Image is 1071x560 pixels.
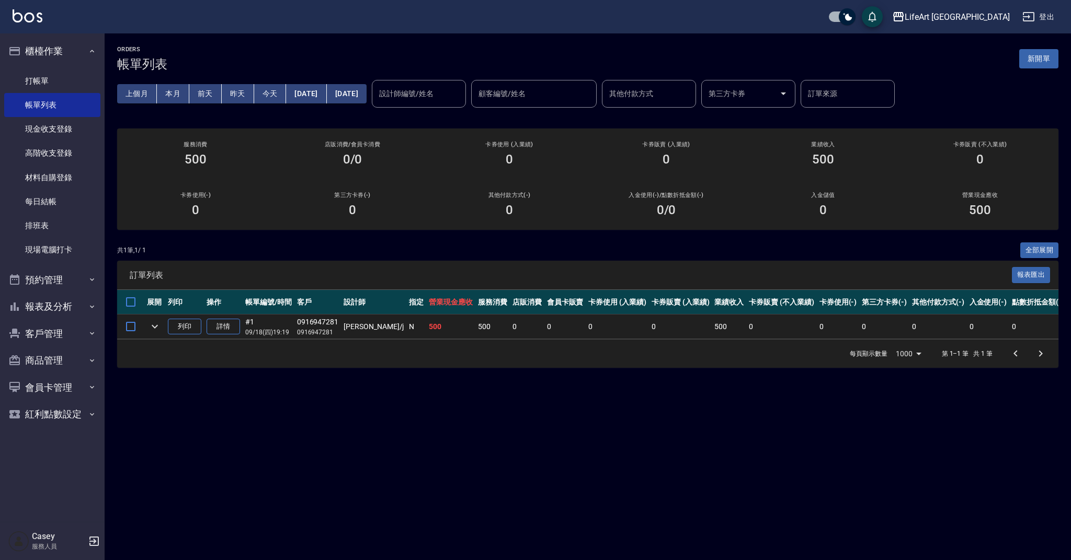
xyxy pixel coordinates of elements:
[443,192,575,199] h2: 其他付款方式(-)
[506,152,513,167] h3: 0
[1020,242,1059,259] button: 全部展開
[600,141,732,148] h2: 卡券販賣 (入業績)
[967,314,1010,339] td: 0
[192,203,199,217] h3: 0
[32,542,85,551] p: 服務人員
[819,203,827,217] h3: 0
[4,166,100,190] a: 材料自購登錄
[254,84,287,103] button: 今天
[341,314,406,339] td: [PERSON_NAME] /j
[649,290,712,314] th: 卡券販賣 (入業績)
[905,10,1010,24] div: LifeArt [GEOGRAPHIC_DATA]
[117,46,167,53] h2: ORDERS
[287,141,418,148] h2: 店販消費 /會員卡消費
[243,314,294,339] td: #1
[586,290,649,314] th: 卡券使用 (入業績)
[4,190,100,214] a: 每日結帳
[1018,7,1058,27] button: 登出
[130,270,1012,281] span: 訂單列表
[4,238,100,262] a: 現場電腦打卡
[297,317,339,328] div: 0916947281
[475,290,510,314] th: 服務消費
[4,320,100,347] button: 客戶管理
[600,192,732,199] h2: 入金使用(-) /點數折抵金額(-)
[663,152,670,167] h3: 0
[649,314,712,339] td: 0
[117,246,146,255] p: 共 1 筆, 1 / 1
[1012,267,1051,283] button: 報表匯出
[185,152,207,167] h3: 500
[327,84,367,103] button: [DATE]
[909,290,967,314] th: 其他付款方式(-)
[4,347,100,374] button: 商品管理
[712,290,746,314] th: 業績收入
[341,290,406,314] th: 設計師
[812,152,834,167] h3: 500
[888,6,1014,28] button: LifeArt [GEOGRAPHIC_DATA]
[510,290,544,314] th: 店販消費
[746,290,816,314] th: 卡券販賣 (不入業績)
[4,214,100,238] a: 排班表
[969,203,991,217] h3: 500
[168,319,201,335] button: 列印
[294,290,341,314] th: 客戶
[757,141,889,148] h2: 業績收入
[287,192,418,199] h2: 第三方卡券(-)
[245,328,292,337] p: 09/18 (四) 19:19
[712,314,746,339] td: 500
[349,203,356,217] h3: 0
[4,117,100,141] a: 現金收支登錄
[757,192,889,199] h2: 入金儲值
[130,192,261,199] h2: 卡券使用(-)
[586,314,649,339] td: 0
[406,290,426,314] th: 指定
[817,290,860,314] th: 卡券使用(-)
[1009,314,1067,339] td: 0
[243,290,294,314] th: 帳單編號/時間
[286,84,326,103] button: [DATE]
[426,314,475,339] td: 500
[544,290,586,314] th: 會員卡販賣
[859,290,909,314] th: 第三方卡券(-)
[914,192,1046,199] h2: 營業現金應收
[909,314,967,339] td: 0
[4,38,100,65] button: 櫃檯作業
[775,85,792,102] button: Open
[406,314,426,339] td: N
[817,314,860,339] td: 0
[130,141,261,148] h3: 服務消費
[443,141,575,148] h2: 卡券使用 (入業績)
[1019,53,1058,63] a: 新開單
[976,152,984,167] h3: 0
[1012,270,1051,279] a: 報表匯出
[144,290,165,314] th: 展開
[859,314,909,339] td: 0
[297,328,339,337] p: 0916947281
[189,84,222,103] button: 前天
[117,84,157,103] button: 上個月
[32,531,85,542] h5: Casey
[967,290,1010,314] th: 入金使用(-)
[4,374,100,401] button: 會員卡管理
[204,290,243,314] th: 操作
[165,290,204,314] th: 列印
[4,293,100,320] button: 報表及分析
[4,401,100,428] button: 紅利點數設定
[343,152,362,167] h3: 0/0
[4,266,100,294] button: 預約管理
[914,141,1046,148] h2: 卡券販賣 (不入業績)
[892,340,925,368] div: 1000
[117,57,167,72] h3: 帳單列表
[1019,49,1058,68] button: 新開單
[4,141,100,165] a: 高階收支登錄
[475,314,510,339] td: 500
[657,203,676,217] h3: 0 /0
[1009,290,1067,314] th: 點數折抵金額(-)
[506,203,513,217] h3: 0
[942,349,993,358] p: 第 1–1 筆 共 1 筆
[147,319,163,334] button: expand row
[746,314,816,339] td: 0
[850,349,887,358] p: 每頁顯示數量
[544,314,586,339] td: 0
[510,314,544,339] td: 0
